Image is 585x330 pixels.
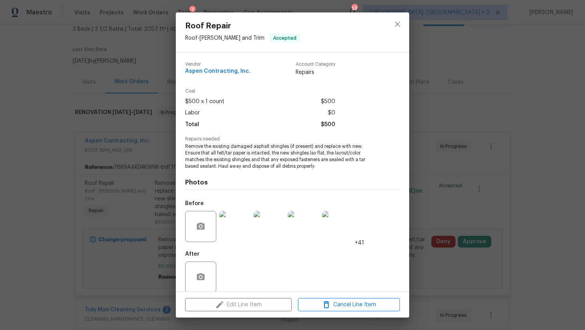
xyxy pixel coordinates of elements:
span: $0 [328,107,335,119]
span: Repairs [296,68,335,76]
span: Cancel Line Item [300,300,398,310]
span: Cost [185,89,335,94]
span: $500 [321,96,335,107]
span: $500 x 1 count [185,96,224,107]
span: Labor [185,107,200,119]
span: Remove the existing damaged asphalt shingles (if present) and replace with new. Ensure that all f... [185,143,378,169]
h5: Before [185,201,204,206]
div: 1 [189,6,196,14]
span: Vendor [185,62,250,67]
span: Roof - [PERSON_NAME] and Trim [185,35,264,41]
span: $500 [321,119,335,130]
h5: After [185,251,200,257]
button: close [388,15,407,33]
span: Aspen Contracting, Inc. [185,68,250,74]
button: Cancel Line Item [298,298,400,312]
div: 53 [352,5,357,12]
span: Account Category [296,62,335,67]
span: Repairs needed [185,137,400,142]
span: Accepted [270,34,300,42]
span: Roof Repair [185,22,300,30]
span: Total [185,119,199,130]
span: +41 [355,239,364,247]
h4: Photos [185,179,400,186]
